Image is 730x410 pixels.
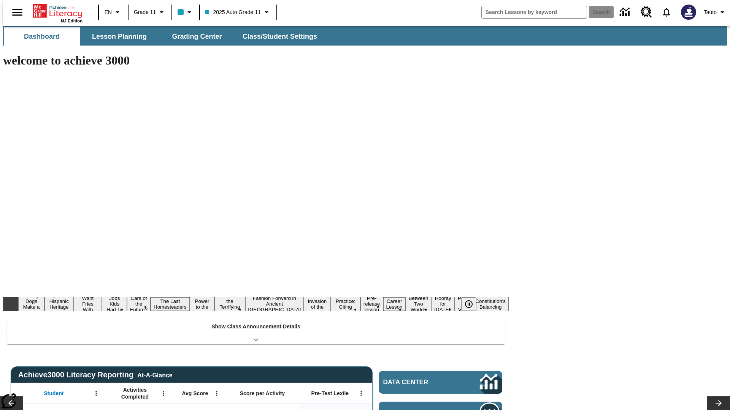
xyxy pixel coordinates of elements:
span: Data Center [383,378,454,386]
button: Lesson carousel, Next [707,396,730,410]
span: NJ Edition [61,19,83,23]
button: Lesson Planning [81,27,157,46]
button: Slide 7 Solar Power to the People [190,292,215,317]
button: Slide 8 Attack of the Terrifying Tomatoes [214,292,245,317]
button: Profile/Settings [701,5,730,19]
div: Home [33,3,83,23]
button: Slide 15 Hooray for Constitution Day! [431,294,455,314]
button: Grading Center [159,27,235,46]
div: SubNavbar [3,27,324,46]
button: Slide 3 Do You Want Fries With That? [74,289,102,319]
a: Notifications [657,2,676,22]
button: Slide 11 Mixed Practice: Citing Evidence [331,292,360,317]
button: Open Menu [211,388,222,399]
span: Pre-Test Lexile [311,390,349,397]
a: Data Center [615,2,636,23]
h1: welcome to achieve 3000 [3,54,509,68]
button: Class: 2025 Auto Grade 11, Select your class [202,5,274,19]
button: Slide 1 Diving Dogs Make a Splash [18,292,44,317]
a: Data Center [379,371,502,394]
button: Slide 12 Pre-release lesson [360,294,383,314]
button: Select a new avatar [676,2,701,22]
button: Open side menu [6,1,29,24]
button: Slide 13 Career Lesson [383,297,406,311]
div: SubNavbar [3,26,727,46]
span: 2025 Auto Grade 11 [205,8,260,16]
div: Pause [461,297,484,311]
span: Tauto [704,8,717,16]
button: Slide 4 Dirty Jobs Kids Had To Do [102,289,127,319]
button: Open Menu [355,388,367,399]
button: Slide 14 Between Two Worlds [405,294,431,314]
span: Student [44,390,63,397]
span: EN [105,8,112,16]
a: Resource Center, Will open in new tab [636,2,657,22]
a: Home [33,3,83,19]
button: Dashboard [4,27,80,46]
span: Score per Activity [240,390,285,397]
div: Show Class Announcement Details [7,318,505,344]
button: Language: EN, Select a language [101,5,125,19]
button: Open Menu [158,388,169,399]
button: Slide 9 Fashion Forward in Ancient Rome [245,294,304,314]
button: Class color is light blue. Change class color [175,5,197,19]
button: Class/Student Settings [236,27,323,46]
span: Grade 11 [134,8,156,16]
button: Slide 17 The Constitution's Balancing Act [472,292,509,317]
span: Activities Completed [110,386,160,400]
div: At-A-Glance [137,371,172,379]
img: Avatar [681,5,696,20]
span: Avg Score [182,390,208,397]
button: Slide 2 ¡Viva Hispanic Heritage Month! [44,292,74,317]
button: Slide 5 Cars of the Future? [127,294,151,314]
button: Open Menu [90,388,102,399]
button: Slide 6 The Last Homesteaders [151,297,190,311]
p: Show Class Announcement Details [211,323,300,331]
button: Pause [461,297,476,311]
button: Slide 10 The Invasion of the Free CD [304,292,330,317]
input: search field [482,6,587,18]
span: Achieve3000 Literacy Reporting [18,371,173,379]
button: Grade: Grade 11, Select a grade [131,5,169,19]
button: Slide 16 Point of View [455,294,472,314]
